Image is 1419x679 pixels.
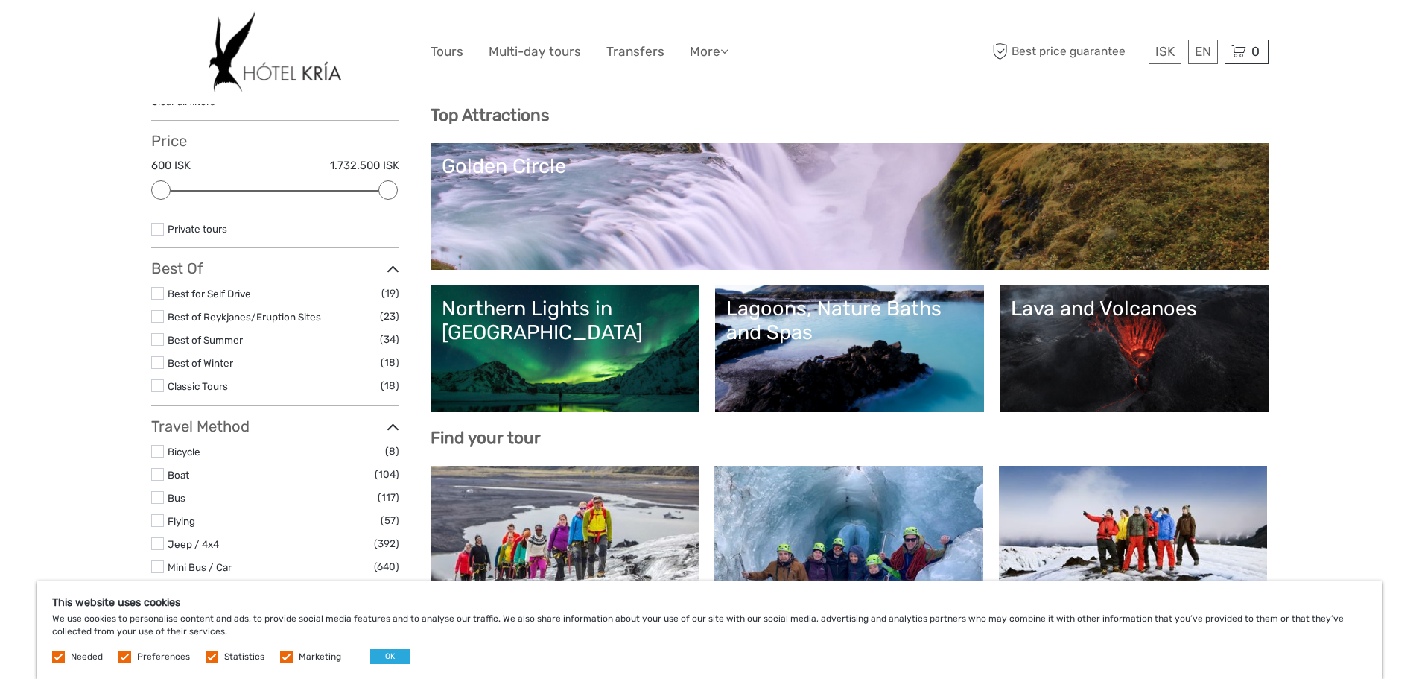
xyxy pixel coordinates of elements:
label: 600 ISK [151,158,191,174]
a: Flying [168,515,195,527]
b: Top Attractions [431,105,549,125]
a: Classic Tours [168,380,228,392]
label: 1.732.500 ISK [330,158,399,174]
div: We use cookies to personalise content and ads, to provide social media features and to analyse ou... [37,581,1382,679]
a: Best for Self Drive [168,288,251,300]
a: Golden Circle [442,154,1257,259]
h3: Price [151,132,399,150]
a: Best of Winter [168,357,233,369]
div: Lava and Volcanoes [1011,297,1257,320]
a: Boat [168,469,189,481]
a: Lava and Volcanoes [1011,297,1257,401]
img: 532-e91e591f-ac1d-45f7-9962-d0f146f45aa0_logo_big.jpg [209,11,340,92]
span: (18) [381,377,399,394]
span: (19) [381,285,399,302]
span: (57) [381,512,399,529]
h3: Travel Method [151,417,399,435]
label: Marketing [299,651,341,663]
a: Multi-day tours [489,41,581,63]
a: More [690,41,728,63]
div: Lagoons, Nature Baths and Spas [726,297,973,345]
a: Tours [431,41,463,63]
b: Find your tour [431,428,541,448]
label: Needed [71,651,103,663]
button: OK [370,649,410,664]
p: We're away right now. Please check back later! [21,26,168,38]
span: (640) [374,558,399,575]
a: Private tours [168,223,227,235]
span: ISK [1155,44,1175,59]
a: Best of Reykjanes/Eruption Sites [168,311,321,323]
a: Jeep / 4x4 [168,538,219,550]
label: Preferences [137,651,190,663]
span: (34) [380,331,399,348]
div: Golden Circle [442,154,1257,178]
span: (117) [378,489,399,506]
a: Lagoons, Nature Baths and Spas [726,297,973,401]
a: Northern Lights in [GEOGRAPHIC_DATA] [442,297,688,401]
span: (23) [380,308,399,325]
span: (392) [374,535,399,552]
span: (104) [375,466,399,483]
label: Statistics [224,651,264,663]
h3: Best Of [151,259,399,277]
a: Mini Bus / Car [168,561,232,573]
a: Bicycle [168,446,200,458]
span: (18) [381,354,399,371]
span: (8) [385,443,399,460]
span: Best price guarantee [989,40,1145,64]
div: EN [1188,40,1218,64]
h5: This website uses cookies [52,596,1367,609]
div: Northern Lights in [GEOGRAPHIC_DATA] [442,297,688,345]
button: Open LiveChat chat widget [171,23,189,41]
a: Best of Summer [168,334,243,346]
a: Bus [168,492,185,504]
a: Transfers [606,41,664,63]
span: 0 [1249,44,1262,59]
